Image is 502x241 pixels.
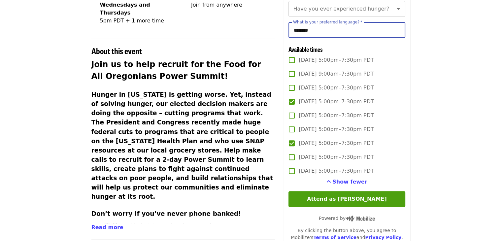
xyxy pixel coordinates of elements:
[313,235,356,240] a: Terms of Service
[299,125,374,133] span: [DATE] 5:00pm–7:30pm PDT
[293,20,362,24] label: What is your preferred language?
[299,56,374,64] span: [DATE] 5:00pm–7:30pm PDT
[299,112,374,120] span: [DATE] 5:00pm–7:30pm PDT
[91,90,275,201] h3: Hunger in [US_STATE] is getting worse. Yet, instead of solving hunger, our elected decision maker...
[346,216,375,222] img: Powered by Mobilize
[91,224,123,231] button: Read more
[299,139,374,147] span: [DATE] 5:00pm–7:30pm PDT
[299,153,374,161] span: [DATE] 5:00pm–7:30pm PDT
[299,70,374,78] span: [DATE] 9:00am–7:30pm PDT
[299,98,374,106] span: [DATE] 5:00pm–7:30pm PDT
[91,224,123,230] span: Read more
[332,179,367,185] span: Show fewer
[100,17,178,25] div: 5pm PDT + 1 more time
[288,191,405,207] button: Attend as [PERSON_NAME]
[288,22,405,38] input: What is your preferred language?
[394,4,403,14] button: Open
[326,178,367,186] button: See more timeslots
[299,84,374,92] span: [DATE] 5:00pm–7:30pm PDT
[91,209,275,219] h3: Don’t worry if you’ve never phone banked!
[365,235,401,240] a: Privacy Policy
[288,45,323,53] span: Available times
[91,58,275,82] h2: Join us to help recruit for the Food for All Oregonians Power Summit!
[299,167,374,175] span: [DATE] 5:00pm–7:30pm PDT
[319,216,375,221] span: Powered by
[91,45,142,56] span: About this event
[105,221,275,229] li: We’ll provide training and a phone script
[191,2,242,8] span: Join from anywhere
